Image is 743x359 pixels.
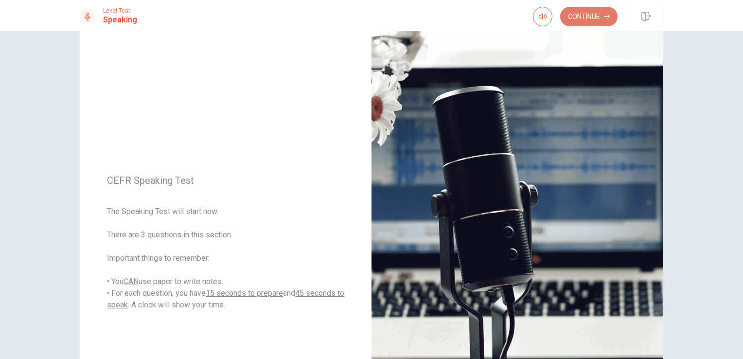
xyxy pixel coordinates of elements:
span: CEFR Speaking Test [107,175,344,186]
u: 15 seconds to prepare [206,288,283,298]
span: Level Test [103,7,137,14]
button: Continue [560,7,618,26]
h1: Speaking [103,14,137,26]
span: The Speaking Test will start now. There are 3 questions in this section. Important things to reme... [107,206,344,311]
u: CAN [124,277,139,286]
